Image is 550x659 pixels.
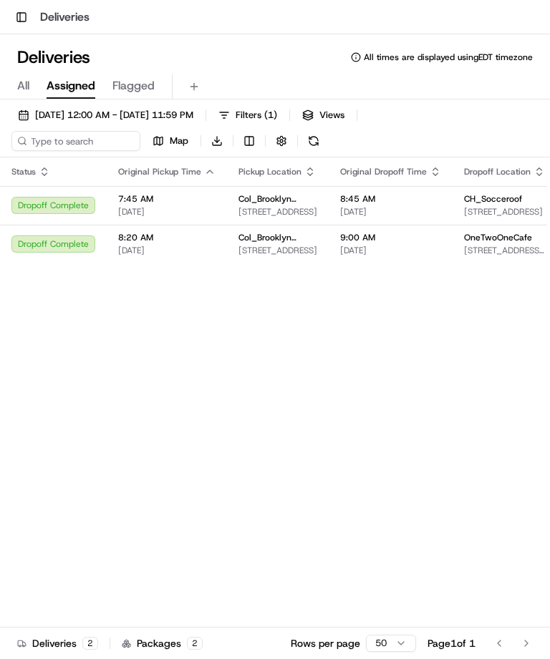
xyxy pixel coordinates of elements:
[14,247,37,270] img: Klarizel Pensader
[115,314,236,340] a: 💻API Documentation
[29,320,110,334] span: Knowledge Base
[319,109,344,122] span: Views
[118,166,201,177] span: Original Pickup Time
[118,245,216,256] span: [DATE]
[464,245,545,256] span: [STREET_ADDRESS][PERSON_NAME]
[296,105,351,125] button: Views
[14,208,37,231] img: Nelly AZAMBRE
[464,206,545,218] span: [STREET_ADDRESS]
[64,137,235,151] div: Start new chat
[222,183,261,200] button: See all
[340,166,427,177] span: Original Dropoff Time
[143,355,173,366] span: Pylon
[238,232,317,243] span: Col_Brooklyn French Bakers
[9,314,115,340] a: 📗Knowledge Base
[47,77,95,94] span: Assigned
[35,109,193,122] span: [DATE] 12:00 AM - [DATE] 11:59 PM
[146,131,195,151] button: Map
[340,193,441,205] span: 8:45 AM
[340,245,441,256] span: [DATE]
[170,135,188,147] span: Map
[14,57,261,80] p: Welcome 👋
[37,92,236,107] input: Clear
[11,105,200,125] button: [DATE] 12:00 AM - [DATE] 11:59 PM
[118,193,216,205] span: 7:45 AM
[17,46,90,69] h1: Deliveries
[364,52,533,63] span: All times are displayed using EDT timezone
[29,261,40,273] img: 1736555255976-a54dd68f-1ca7-489b-9aae-adbdc363a1c4
[238,193,317,205] span: Col_Brooklyn French Bakers
[101,354,173,366] a: Powered byPylon
[121,260,126,272] span: •
[428,636,476,650] div: Page 1 of 1
[119,222,124,233] span: •
[112,77,155,94] span: Flagged
[129,260,158,272] span: [DATE]
[118,206,216,218] span: [DATE]
[238,206,317,218] span: [STREET_ADDRESS]
[212,105,284,125] button: Filters(1)
[44,222,116,233] span: [PERSON_NAME]
[464,232,532,243] span: OneTwoOneCafe
[44,260,118,272] span: Klarizel Pensader
[340,232,441,243] span: 9:00 AM
[11,166,36,177] span: Status
[118,232,216,243] span: 8:20 AM
[64,151,197,162] div: We're available if you need us!
[122,636,203,650] div: Packages
[14,137,40,162] img: 1736555255976-a54dd68f-1ca7-489b-9aae-adbdc363a1c4
[464,166,531,177] span: Dropoff Location
[264,109,277,122] span: ( 1 )
[14,321,26,333] div: 📗
[187,637,203,650] div: 2
[238,245,317,256] span: [STREET_ADDRESS]
[17,77,29,94] span: All
[464,193,522,205] span: CH_Socceroof
[236,109,277,122] span: Filters
[238,166,301,177] span: Pickup Location
[40,9,90,26] h1: Deliveries
[82,637,98,650] div: 2
[291,636,360,650] p: Rows per page
[135,320,230,334] span: API Documentation
[243,141,261,158] button: Start new chat
[17,636,98,650] div: Deliveries
[340,206,441,218] span: [DATE]
[121,321,132,333] div: 💻
[14,186,92,197] div: Past conversations
[11,131,140,151] input: Type to search
[30,137,56,162] img: 1724597045416-56b7ee45-8013-43a0-a6f9-03cb97ddad50
[14,14,43,43] img: Nash
[127,222,156,233] span: [DATE]
[304,131,324,151] button: Refresh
